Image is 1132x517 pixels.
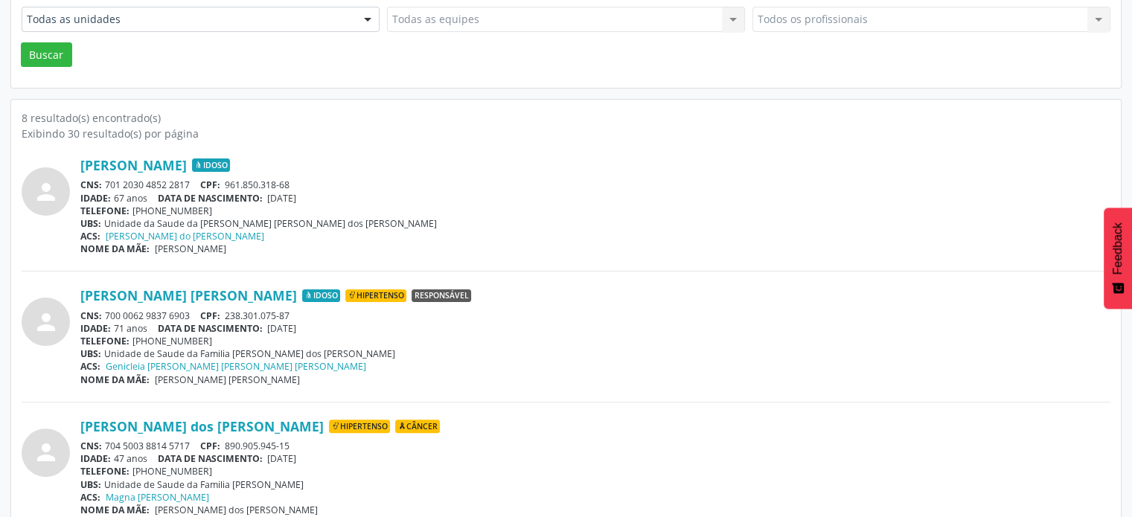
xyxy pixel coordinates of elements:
span: Hipertenso [345,289,406,303]
a: [PERSON_NAME] dos [PERSON_NAME] [80,418,324,434]
a: Genicleia [PERSON_NAME] [PERSON_NAME] [PERSON_NAME] [106,360,366,373]
a: Magna [PERSON_NAME] [106,491,209,504]
span: IDADE: [80,322,111,335]
div: Unidade da Saude da [PERSON_NAME] [PERSON_NAME] dos [PERSON_NAME] [80,217,1110,230]
span: TELEFONE: [80,335,129,347]
span: [PERSON_NAME] [155,243,226,255]
div: [PHONE_NUMBER] [80,205,1110,217]
button: Buscar [21,42,72,68]
span: Feedback [1111,222,1125,274]
span: UBS: [80,478,101,491]
span: CPF: [200,309,220,322]
span: Idoso [192,158,230,172]
span: CNS: [80,179,102,191]
button: Feedback - Mostrar pesquisa [1104,208,1132,309]
span: UBS: [80,217,101,230]
div: Unidade de Saude da Familia [PERSON_NAME] dos [PERSON_NAME] [80,347,1110,360]
span: Idoso [302,289,340,303]
span: TELEFONE: [80,205,129,217]
div: 700 0062 9837 6903 [80,309,1110,322]
span: NOME DA MÃE: [80,504,150,516]
span: Hipertenso [329,420,390,433]
div: 704 5003 8814 5717 [80,440,1110,452]
span: CPF: [200,179,220,191]
div: Exibindo 30 resultado(s) por página [22,126,1110,141]
span: 961.850.318-68 [225,179,290,191]
span: [DATE] [267,452,296,465]
span: ACS: [80,230,100,243]
span: 890.905.945-15 [225,440,290,452]
span: [DATE] [267,322,296,335]
div: 8 resultado(s) encontrado(s) [22,110,1110,126]
span: NOME DA MÃE: [80,243,150,255]
i: person [33,439,60,466]
div: 701 2030 4852 2817 [80,179,1110,191]
span: TELEFONE: [80,465,129,478]
span: DATA DE NASCIMENTO: [158,192,263,205]
a: [PERSON_NAME] [PERSON_NAME] [80,287,297,304]
span: DATA DE NASCIMENTO: [158,452,263,465]
div: [PHONE_NUMBER] [80,465,1110,478]
span: NOME DA MÃE: [80,373,150,386]
span: [DATE] [267,192,296,205]
div: [PHONE_NUMBER] [80,335,1110,347]
span: IDADE: [80,192,111,205]
div: 67 anos [80,192,1110,205]
span: Câncer [395,420,440,433]
span: CPF: [200,440,220,452]
div: 71 anos [80,322,1110,335]
i: person [33,179,60,205]
span: 238.301.075-87 [225,309,290,322]
span: Todas as unidades [27,12,349,27]
span: Responsável [412,289,471,303]
span: [PERSON_NAME] [PERSON_NAME] [155,373,300,386]
div: 47 anos [80,452,1110,465]
span: ACS: [80,360,100,373]
i: person [33,309,60,335]
a: [PERSON_NAME] do [PERSON_NAME] [106,230,264,243]
span: CNS: [80,309,102,322]
span: UBS: [80,347,101,360]
span: IDADE: [80,452,111,465]
span: ACS: [80,491,100,504]
a: [PERSON_NAME] [80,157,187,173]
div: Unidade de Saude da Familia [PERSON_NAME] [80,478,1110,491]
span: DATA DE NASCIMENTO: [158,322,263,335]
span: CNS: [80,440,102,452]
span: [PERSON_NAME] dos [PERSON_NAME] [155,504,318,516]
